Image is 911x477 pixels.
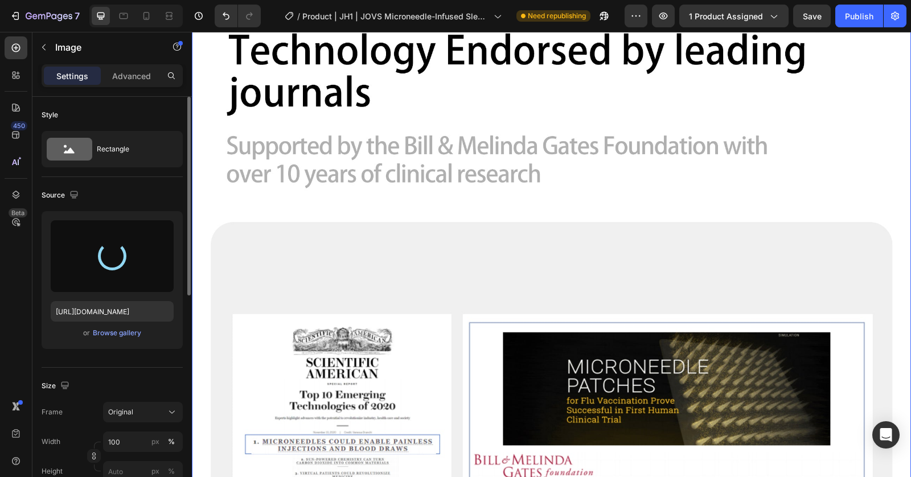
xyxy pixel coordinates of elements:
[42,407,63,417] label: Frame
[679,5,789,27] button: 1 product assigned
[165,435,178,449] button: px
[83,326,90,340] span: or
[108,407,133,417] span: Original
[42,437,60,447] label: Width
[689,10,763,22] span: 1 product assigned
[5,5,85,27] button: 7
[528,11,586,21] span: Need republishing
[149,435,162,449] button: %
[793,5,831,27] button: Save
[93,328,141,338] div: Browse gallery
[56,70,88,82] p: Settings
[302,10,489,22] span: Product | JH1 | JOVS Microneedle-Infused Sleep Patch
[42,466,63,476] label: Height
[9,208,27,217] div: Beta
[42,379,72,394] div: Size
[151,437,159,447] div: px
[872,421,900,449] div: Open Intercom Messenger
[75,9,80,23] p: 7
[845,10,873,22] div: Publish
[168,466,175,476] div: %
[42,188,81,203] div: Source
[11,121,27,130] div: 450
[803,11,822,21] span: Save
[103,431,183,452] input: px%
[103,402,183,422] button: Original
[55,40,152,54] p: Image
[192,32,911,477] iframe: Design area
[215,5,261,27] div: Undo/Redo
[51,301,174,322] input: https://example.com/image.jpg
[168,437,175,447] div: %
[151,466,159,476] div: px
[92,327,142,339] button: Browse gallery
[97,136,166,162] div: Rectangle
[297,10,300,22] span: /
[835,5,883,27] button: Publish
[42,110,58,120] div: Style
[112,70,151,82] p: Advanced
